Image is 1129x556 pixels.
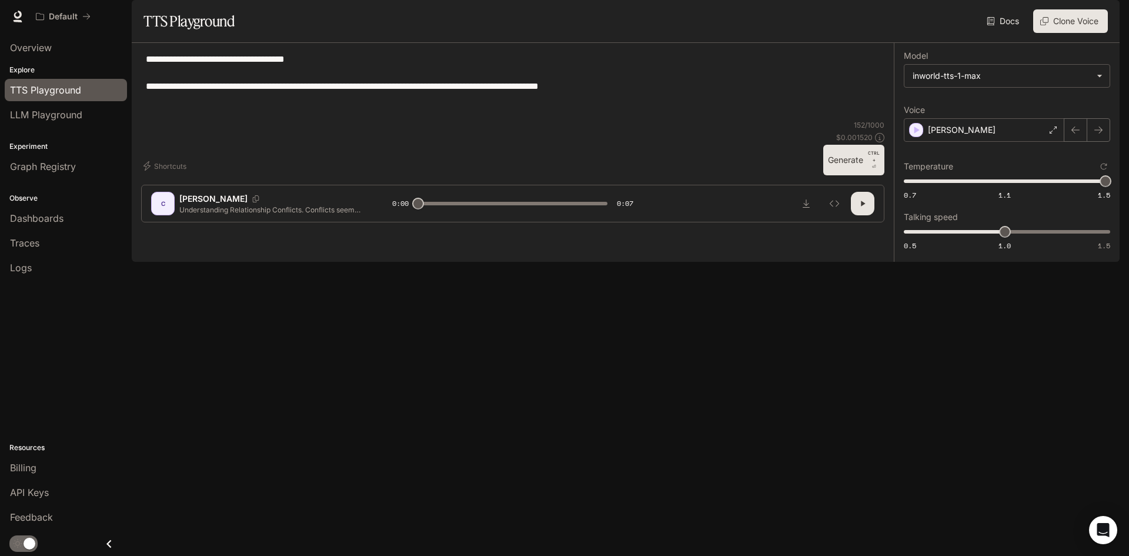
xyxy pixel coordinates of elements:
button: Inspect [823,192,846,215]
span: 0.5 [904,241,916,251]
p: [PERSON_NAME] [179,193,248,205]
div: inworld-tts-1-max [904,65,1110,87]
button: Reset to default [1097,160,1110,173]
span: 1.0 [998,241,1011,251]
p: ⏎ [868,149,880,171]
p: Default [49,12,78,22]
div: Open Intercom Messenger [1089,516,1117,544]
button: Clone Voice [1033,9,1108,33]
div: C [153,194,172,213]
p: Understanding Relationship Conflicts. Conflicts seems to be the downfall in many relationships th... [179,205,364,215]
p: Talking speed [904,213,958,221]
p: Temperature [904,162,953,171]
span: 1.5 [1098,241,1110,251]
p: [PERSON_NAME] [928,124,996,136]
div: inworld-tts-1-max [913,70,1091,82]
p: Model [904,52,928,60]
span: 1.1 [998,190,1011,200]
button: Download audio [794,192,818,215]
button: GenerateCTRL +⏎ [823,145,884,175]
p: Voice [904,106,925,114]
p: $ 0.001520 [836,132,873,142]
span: 0.7 [904,190,916,200]
span: 0:07 [617,198,633,209]
button: Shortcuts [141,157,191,175]
span: 1.5 [1098,190,1110,200]
h1: TTS Playground [143,9,235,33]
button: All workspaces [31,5,96,28]
p: CTRL + [868,149,880,164]
a: Docs [984,9,1024,33]
span: 0:00 [392,198,409,209]
p: 152 / 1000 [854,120,884,130]
button: Copy Voice ID [248,195,264,202]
